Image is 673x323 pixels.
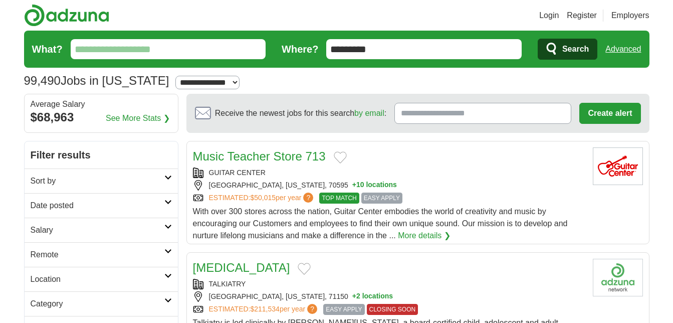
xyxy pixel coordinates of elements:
h2: Sort by [31,175,164,187]
div: TALKIATRY [193,279,585,289]
h2: Location [31,273,164,285]
div: $68,963 [31,108,172,126]
h2: Category [31,298,164,310]
span: With over 300 stores across the nation, Guitar Center embodies the world of creativity and music ... [193,207,568,240]
span: CLOSING SOON [367,304,418,315]
a: Remote [25,242,178,267]
span: $50,015 [250,194,276,202]
img: Adzuna logo [24,4,109,27]
a: Employers [611,10,649,22]
span: 99,490 [24,72,61,90]
button: Add to favorite jobs [334,151,347,164]
a: Salary [25,218,178,242]
a: ESTIMATED:$211,534per year? [209,304,320,315]
div: [GEOGRAPHIC_DATA], [US_STATE], 71150 [193,291,585,302]
a: [MEDICAL_DATA] [193,261,290,274]
a: Music Teacher Store 713 [193,149,326,163]
img: Company logo [593,259,643,296]
h2: Date posted [31,200,164,212]
a: Login [539,10,559,22]
a: More details ❯ [398,230,451,242]
div: Average Salary [31,100,172,108]
button: Add to favorite jobs [298,263,311,275]
label: What? [32,42,63,57]
label: Where? [282,42,318,57]
a: by email [354,109,384,117]
a: Category [25,291,178,316]
a: Sort by [25,169,178,193]
span: + [352,180,356,191]
a: ESTIMATED:$50,015per year? [209,193,316,204]
button: +2 locations [352,291,393,302]
div: [GEOGRAPHIC_DATA], [US_STATE], 70595 [193,180,585,191]
span: EASY APPLY [323,304,364,315]
span: ? [307,304,317,314]
span: ? [303,193,313,203]
span: Receive the newest jobs for this search : [215,107,386,119]
span: EASY APPLY [361,193,402,204]
span: $211,534 [250,305,279,313]
a: Location [25,267,178,291]
span: TOP MATCH [319,193,359,204]
h1: Jobs in [US_STATE] [24,74,169,87]
h2: Salary [31,224,164,236]
button: +10 locations [352,180,397,191]
h2: Remote [31,249,164,261]
span: + [352,291,356,302]
h2: Filter results [25,141,178,169]
a: Register [567,10,597,22]
a: See More Stats ❯ [106,112,170,124]
a: Date posted [25,193,178,218]
a: GUITAR CENTER [209,169,266,177]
